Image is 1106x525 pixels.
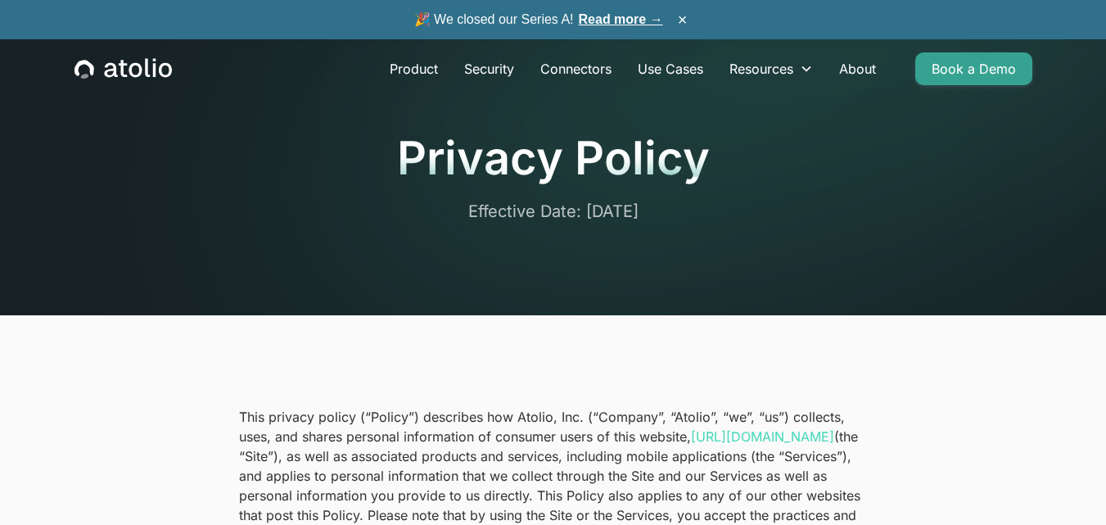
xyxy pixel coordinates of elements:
[74,131,1032,186] h1: Privacy Policy
[716,52,826,85] div: Resources
[625,52,716,85] a: Use Cases
[915,52,1032,85] a: Book a Demo
[691,428,834,445] a: [URL][DOMAIN_NAME]
[377,52,451,85] a: Product
[826,52,889,85] a: About
[729,59,793,79] div: Resources
[451,52,527,85] a: Security
[414,10,663,29] span: 🎉 We closed our Series A!
[74,58,172,79] a: home
[334,199,772,224] p: Effective Date: [DATE]
[527,52,625,85] a: Connectors
[579,12,663,26] a: Read more →
[673,11,693,29] button: ×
